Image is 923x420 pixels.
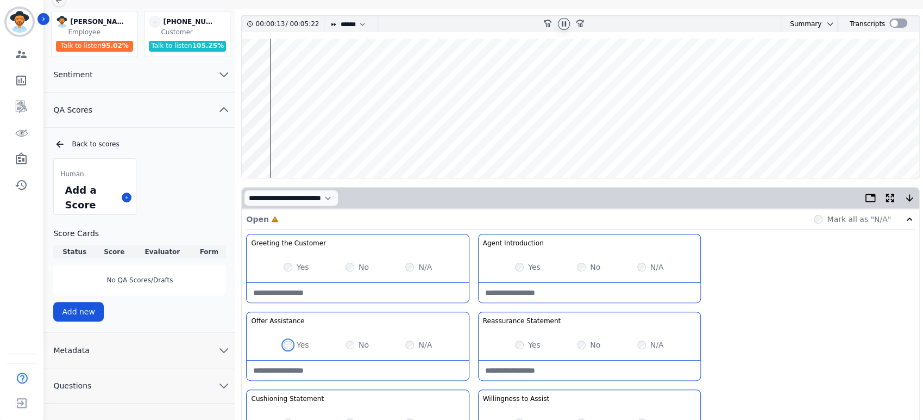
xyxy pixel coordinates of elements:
div: [PERSON_NAME] [70,16,124,28]
label: N/A [418,262,432,273]
label: N/A [650,339,664,350]
h3: Cushioning Statement [251,394,324,403]
svg: chevron down [217,379,230,392]
label: N/A [650,262,664,273]
div: Add a Score [62,181,117,214]
div: Customer [161,28,228,36]
div: Employee [68,28,135,36]
label: Yes [297,339,309,350]
h3: Score Cards [53,228,226,239]
span: QA Scores [45,104,101,115]
div: Transcripts [850,16,885,32]
div: 00:00:13 [255,16,285,32]
label: Yes [528,262,541,273]
div: / [255,16,322,32]
img: Bordered avatar [7,9,33,35]
label: No [359,262,369,273]
th: Form [192,245,226,258]
h3: Greeting the Customer [251,239,326,248]
span: 95.02 % [102,42,129,50]
label: No [359,339,369,350]
div: Summary [781,16,821,32]
h3: Reassurance Statement [483,317,561,325]
span: Sentiment [45,69,101,80]
h3: Agent Introduction [483,239,544,248]
span: 105.25 % [192,42,224,50]
svg: chevron down [217,68,230,81]
button: chevron down [821,20,834,28]
label: No [590,262,600,273]
div: 00:05:22 [287,16,317,32]
span: Human [60,170,84,178]
p: Open [246,214,268,225]
span: Metadata [45,345,98,356]
button: Sentiment chevron down [45,57,235,92]
div: No QA Scores/Drafts [53,265,226,295]
button: Add new [53,302,104,322]
h3: Willingness to Assist [483,394,549,403]
span: - [149,16,161,28]
th: Status [53,245,95,258]
div: Talk to listen [149,41,226,52]
label: N/A [418,339,432,350]
h3: Offer Assistance [251,317,304,325]
button: Questions chevron down [45,368,235,404]
label: Mark all as "N/A" [827,214,891,225]
span: Questions [45,380,100,391]
th: Score [96,245,133,258]
button: QA Scores chevron up [45,92,235,128]
button: Metadata chevron down [45,333,235,368]
svg: chevron down [217,344,230,357]
label: No [590,339,600,350]
th: Evaluator [133,245,192,258]
label: Yes [297,262,309,273]
svg: chevron up [217,103,230,116]
div: [PHONE_NUMBER] [163,16,217,28]
div: Back to scores [54,139,226,150]
div: Talk to listen [56,41,133,52]
label: Yes [528,339,541,350]
svg: chevron down [826,20,834,28]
